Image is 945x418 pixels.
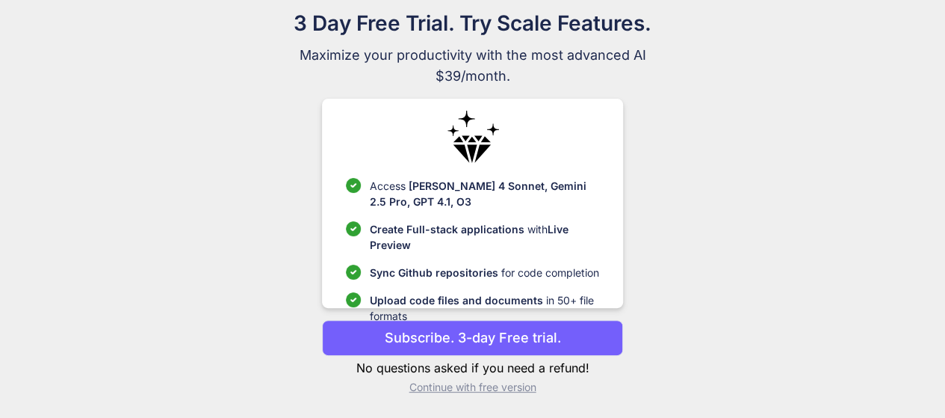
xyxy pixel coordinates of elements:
p: for code completion [370,265,599,280]
span: Maximize your productivity with the most advanced AI [222,45,724,66]
span: Sync Github repositories [370,266,498,279]
button: Subscribe. 3-day Free trial. [322,320,623,356]
p: Access [370,178,599,209]
p: No questions asked if you need a refund! [322,359,623,377]
img: checklist [346,292,361,307]
img: checklist [346,178,361,193]
span: Upload code files and documents [370,294,543,307]
p: in 50+ file formats [370,292,599,324]
p: Continue with free version [322,380,623,395]
span: [PERSON_NAME] 4 Sonnet, Gemini 2.5 Pro, GPT 4.1, O3 [370,179,586,208]
p: with [370,221,599,253]
h1: 3 Day Free Trial. Try Scale Features. [222,7,724,39]
img: checklist [346,221,361,236]
p: Subscribe. 3-day Free trial. [385,328,561,348]
span: $39/month. [222,66,724,87]
img: checklist [346,265,361,280]
span: Create Full-stack applications [370,223,527,236]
